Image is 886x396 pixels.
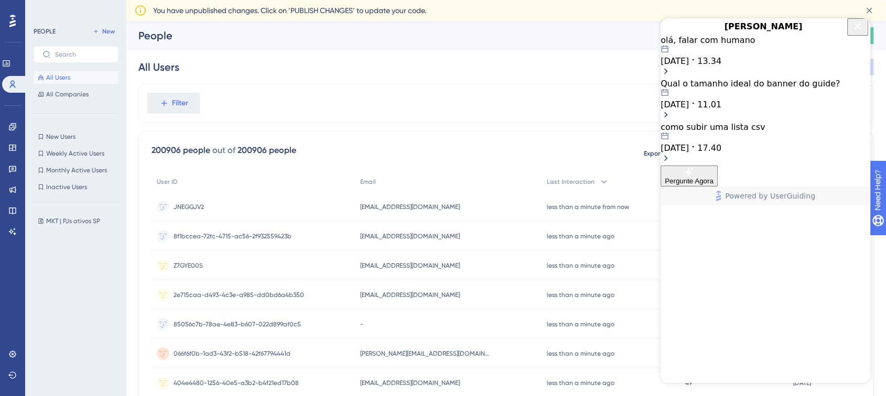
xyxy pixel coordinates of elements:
[547,203,629,211] time: less than a minute from now
[793,379,811,387] time: [DATE]
[634,145,686,162] button: Export CSV
[360,232,460,240] span: [EMAIL_ADDRESS][DOMAIN_NAME]
[174,379,299,387] span: 404e4480-1256-40e5-a3b2-b4f21ed17b08
[147,93,200,114] button: Filter
[174,349,290,358] span: 066f6f0b-1ad3-43f2-b518-42f67794441d
[547,291,614,299] time: less than a minute ago
[547,321,614,328] time: less than a minute ago
[644,149,677,158] span: Export CSV
[153,4,426,17] span: You have unpublished changes. Click on ‘PUBLISH CHANGES’ to update your code.
[360,349,491,358] span: [PERSON_NAME][EMAIL_ADDRESS][DOMAIN_NAME]
[152,144,210,157] div: 200906 people
[547,379,614,387] time: less than a minute ago
[174,261,203,270] span: Z7GYE00S
[360,291,460,299] span: [EMAIL_ADDRESS][DOMAIN_NAME]
[547,233,614,240] time: less than a minute ago
[172,97,188,109] span: Filter
[174,291,304,299] span: 2e715caa-d493-4c3e-a985-dd0bd6a4b350
[25,3,66,15] span: Need Help?
[547,262,614,269] time: less than a minute ago
[360,203,460,211] span: [EMAIL_ADDRESS][DOMAIN_NAME]
[661,18,870,383] iframe: UserGuiding AI Assistant
[237,144,296,157] div: 200906 people
[157,178,178,186] span: User ID
[547,178,595,186] span: Last Interaction
[547,350,614,357] time: less than a minute ago
[174,320,301,328] span: 85056c7b-78ae-4e83-b607-022d899af0c5
[360,261,460,270] span: [EMAIL_ADDRESS][DOMAIN_NAME]
[174,203,204,211] span: JNEGGJV2
[138,60,179,74] div: All Users
[360,178,376,186] span: Email
[360,379,460,387] span: [EMAIL_ADDRESS][DOMAIN_NAME]
[212,144,235,157] div: out of
[174,232,291,240] span: 8f1bccea-72fc-4715-ac56-2f932559423b
[360,320,363,328] span: -
[138,28,692,43] div: People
